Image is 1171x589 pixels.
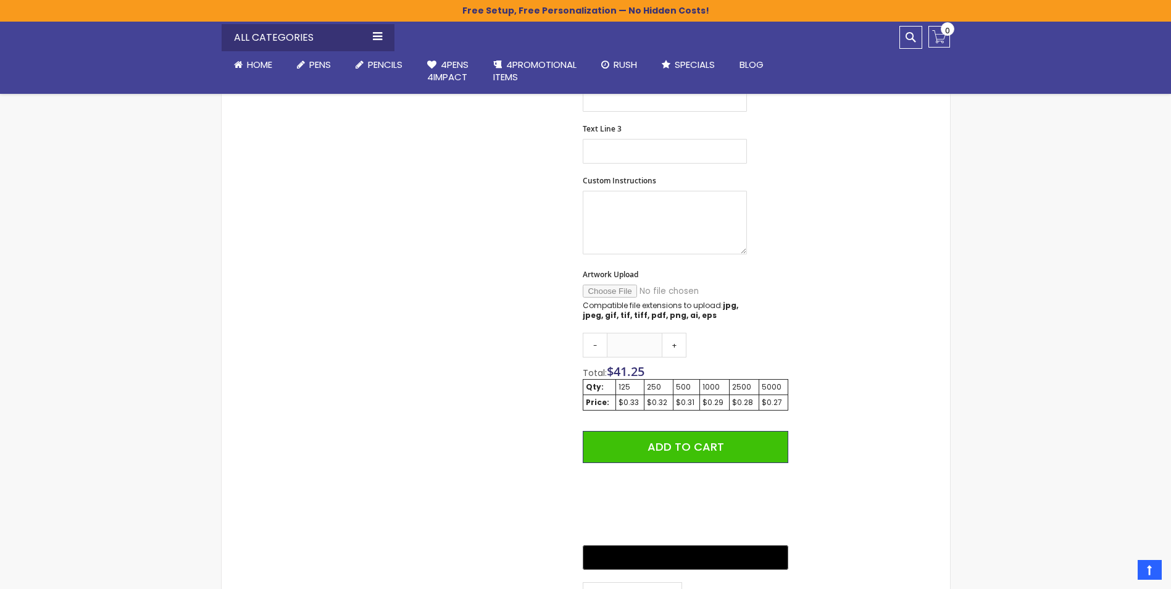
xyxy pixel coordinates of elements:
[589,51,649,78] a: Rush
[222,51,285,78] a: Home
[732,382,756,392] div: 2500
[607,363,644,380] span: $
[619,382,642,392] div: 125
[343,51,415,78] a: Pencils
[676,398,697,407] div: $0.31
[762,398,785,407] div: $0.27
[583,333,607,357] a: -
[583,300,738,320] strong: jpg, jpeg, gif, tif, tiff, pdf, png, ai, eps
[586,382,604,392] strong: Qty:
[1069,556,1171,589] iframe: Google Customer Reviews
[222,24,394,51] div: All Categories
[427,58,469,83] span: 4Pens 4impact
[493,58,577,83] span: 4PROMOTIONAL ITEMS
[649,51,727,78] a: Specials
[586,397,609,407] strong: Price:
[583,123,622,134] span: Text Line 3
[368,58,402,71] span: Pencils
[309,58,331,71] span: Pens
[945,25,950,36] span: 0
[583,301,747,320] p: Compatible file extensions to upload:
[481,51,589,91] a: 4PROMOTIONALITEMS
[583,175,656,186] span: Custom Instructions
[762,382,785,392] div: 5000
[583,545,788,570] button: Buy with GPay
[928,26,950,48] a: 0
[727,51,776,78] a: Blog
[619,398,642,407] div: $0.33
[647,382,670,392] div: 250
[415,51,481,91] a: 4Pens4impact
[583,431,788,463] button: Add to Cart
[702,398,727,407] div: $0.29
[732,398,756,407] div: $0.28
[662,333,686,357] a: +
[702,382,727,392] div: 1000
[583,472,788,537] iframe: PayPal
[614,58,637,71] span: Rush
[676,382,697,392] div: 500
[583,367,607,379] span: Total:
[675,58,715,71] span: Specials
[247,58,272,71] span: Home
[583,269,638,280] span: Artwork Upload
[648,439,724,454] span: Add to Cart
[285,51,343,78] a: Pens
[740,58,764,71] span: Blog
[614,363,644,380] span: 41.25
[647,398,670,407] div: $0.32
